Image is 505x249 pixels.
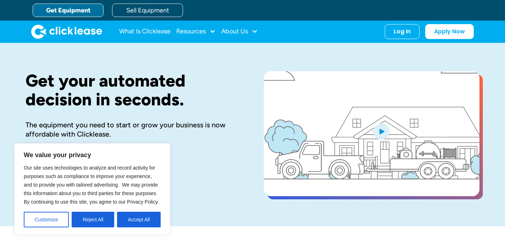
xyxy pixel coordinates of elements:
[72,212,114,227] button: Reject All
[176,24,216,39] div: Resources
[26,120,241,139] div: The equipment you need to start or grow your business is now affordable with Clicklease.
[221,24,258,39] div: About Us
[119,24,171,39] a: What Is Clicklease
[24,165,159,205] span: Our site uses technologies to analyze and record activity for purposes such as compliance to impr...
[26,71,241,109] h1: Get your automated decision in seconds.
[394,28,411,35] div: Log In
[112,4,183,17] a: Sell Equipment
[24,212,69,227] button: Customize
[24,151,161,159] p: We value your privacy
[264,71,479,196] a: open lightbox
[117,212,161,227] button: Accept All
[31,24,102,39] a: home
[33,4,104,17] a: Get Equipment
[372,121,391,141] img: Blue play button logo on a light blue circular background
[425,24,474,39] a: Apply Now
[14,143,170,235] div: We value your privacy
[31,24,102,39] img: Clicklease logo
